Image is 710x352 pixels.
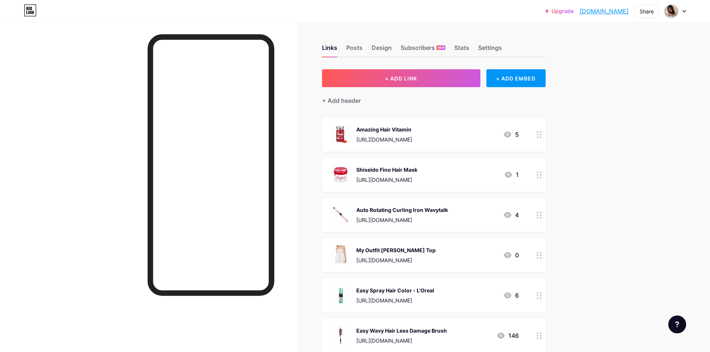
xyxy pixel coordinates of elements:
[454,43,469,57] div: Stats
[356,337,447,345] div: [URL][DOMAIN_NAME]
[356,327,447,334] div: Easy Wavy Hair Less Damage Brush
[356,176,417,184] div: [URL][DOMAIN_NAME]
[356,256,436,264] div: [URL][DOMAIN_NAME]
[372,43,392,57] div: Design
[503,210,519,219] div: 4
[496,331,519,340] div: 146
[503,130,519,139] div: 5
[401,43,445,57] div: Subscribers
[385,75,417,82] span: + ADD LINK
[356,166,417,174] div: Shiseido Fino Hair Mask
[331,165,350,184] img: Shiseido Fino Hair Mask
[356,286,434,294] div: Easy Spray Hair Color - L'Oreal
[356,136,412,143] div: [URL][DOMAIN_NAME]
[356,296,434,304] div: [URL][DOMAIN_NAME]
[580,7,629,16] a: [DOMAIN_NAME]
[331,286,350,305] img: Easy Spray Hair Color - L'Oreal
[504,170,519,179] div: 1
[331,245,350,265] img: My Outfit Isadore Peplum Top
[331,125,350,144] img: Amazing Hair Vitamin
[478,43,502,57] div: Settings
[545,8,574,14] a: Upgrade
[322,43,337,57] div: Links
[322,69,480,87] button: + ADD LINK
[346,43,363,57] div: Posts
[331,205,350,225] img: Auto Rotating Curling Iron Wavytalk
[356,216,448,224] div: [URL][DOMAIN_NAME]
[486,69,546,87] div: + ADD EMBED
[331,326,350,345] img: Easy Wavy Hair Less Damage Brush
[664,4,678,18] img: ketogoodfoodforyou
[503,291,519,300] div: 6
[503,251,519,260] div: 0
[356,126,412,133] div: Amazing Hair Vitamin
[356,246,436,254] div: My Outfit [PERSON_NAME] Top
[322,96,361,105] div: + Add header
[640,7,654,15] div: Share
[438,45,445,50] span: NEW
[356,206,448,214] div: Auto Rotating Curling Iron Wavytalk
